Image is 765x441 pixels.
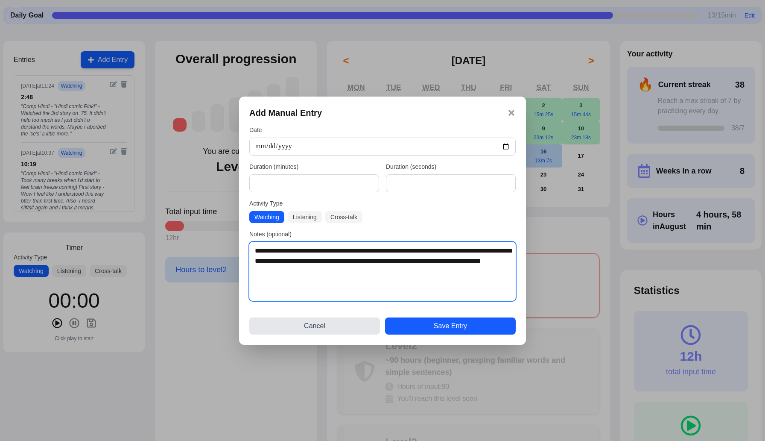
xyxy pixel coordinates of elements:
label: Duration (seconds) [386,162,516,171]
button: Watching [249,211,284,223]
button: Cancel [249,318,380,335]
label: Date [249,126,516,134]
button: Save Entry [385,318,516,335]
label: Activity Type [249,199,516,208]
label: Notes (optional) [249,230,516,238]
button: Listening [288,211,322,223]
label: Duration (minutes) [249,162,379,171]
button: Cross-talk [325,211,362,223]
h3: Add Manual Entry [249,107,322,119]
